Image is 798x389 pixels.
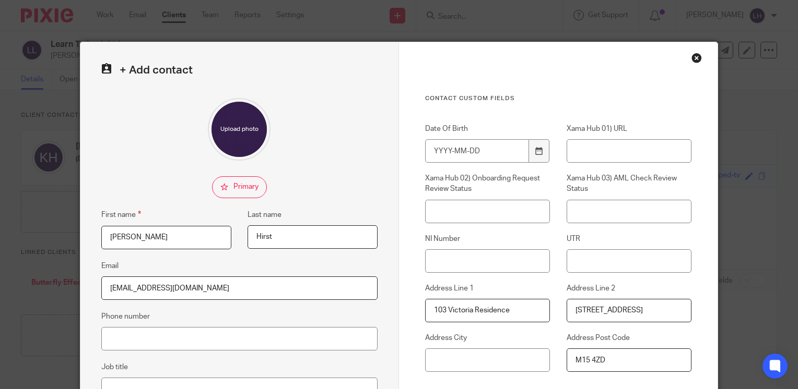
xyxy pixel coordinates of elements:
label: UTR [567,234,691,244]
label: First name [101,209,141,221]
label: Address Line 2 [567,283,691,294]
input: YYYY-MM-DD [425,139,529,163]
label: Job title [101,362,128,372]
label: Xama Hub 01) URL [567,124,691,134]
label: Xama Hub 03) AML Check Review Status [567,173,691,194]
label: NI Number [425,234,550,244]
h3: Contact Custom fields [425,94,691,103]
h2: + Add contact [101,63,378,77]
label: Address City [425,333,550,343]
label: Email [101,261,119,271]
label: Xama Hub 02) Onboarding Request Review Status [425,173,550,194]
label: Address Post Code [567,333,691,343]
label: Last name [248,210,281,220]
label: Date Of Birth [425,124,550,134]
label: Address Line 1 [425,283,550,294]
label: Phone number [101,311,150,322]
div: Close this dialog window [691,53,702,63]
